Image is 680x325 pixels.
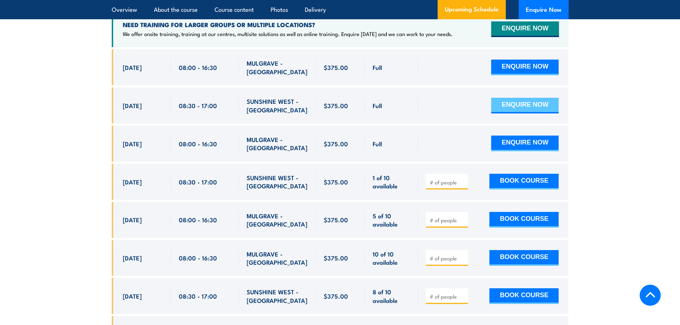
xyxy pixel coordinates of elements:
[373,63,382,71] span: Full
[179,178,217,186] span: 08:30 - 17:00
[489,288,559,304] button: BOOK COURSE
[430,217,465,224] input: # of people
[489,174,559,189] button: BOOK COURSE
[324,101,348,110] span: $375.00
[247,135,308,152] span: MULGRAVE - [GEOGRAPHIC_DATA]
[430,255,465,262] input: # of people
[491,60,559,75] button: ENQUIRE NOW
[247,212,308,228] span: MULGRAVE - [GEOGRAPHIC_DATA]
[324,63,348,71] span: $375.00
[123,139,142,148] span: [DATE]
[430,179,465,186] input: # of people
[179,101,217,110] span: 08:30 - 17:00
[247,288,308,304] span: SUNSHINE WEST - [GEOGRAPHIC_DATA]
[491,21,559,37] button: ENQUIRE NOW
[179,254,217,262] span: 08:00 - 16:30
[179,215,217,224] span: 08:00 - 16:30
[247,173,308,190] span: SUNSHINE WEST - [GEOGRAPHIC_DATA]
[373,250,410,266] span: 10 of 10 available
[489,212,559,228] button: BOOK COURSE
[247,59,308,76] span: MULGRAVE - [GEOGRAPHIC_DATA]
[324,139,348,148] span: $375.00
[247,97,308,114] span: SUNSHINE WEST - [GEOGRAPHIC_DATA]
[123,292,142,300] span: [DATE]
[179,63,217,71] span: 08:00 - 16:30
[123,215,142,224] span: [DATE]
[179,292,217,300] span: 08:30 - 17:00
[123,254,142,262] span: [DATE]
[179,139,217,148] span: 08:00 - 16:30
[491,136,559,151] button: ENQUIRE NOW
[123,101,142,110] span: [DATE]
[123,178,142,186] span: [DATE]
[373,139,382,148] span: Full
[373,173,410,190] span: 1 of 10 available
[491,98,559,113] button: ENQUIRE NOW
[247,250,308,266] span: MULGRAVE - [GEOGRAPHIC_DATA]
[373,101,382,110] span: Full
[489,250,559,266] button: BOOK COURSE
[373,212,410,228] span: 5 of 10 available
[324,254,348,262] span: $375.00
[324,292,348,300] span: $375.00
[123,30,453,37] p: We offer onsite training, training at our centres, multisite solutions as well as online training...
[324,215,348,224] span: $375.00
[373,288,410,304] span: 8 of 10 available
[123,21,453,29] h4: NEED TRAINING FOR LARGER GROUPS OR MULTIPLE LOCATIONS?
[123,63,142,71] span: [DATE]
[324,178,348,186] span: $375.00
[430,293,465,300] input: # of people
